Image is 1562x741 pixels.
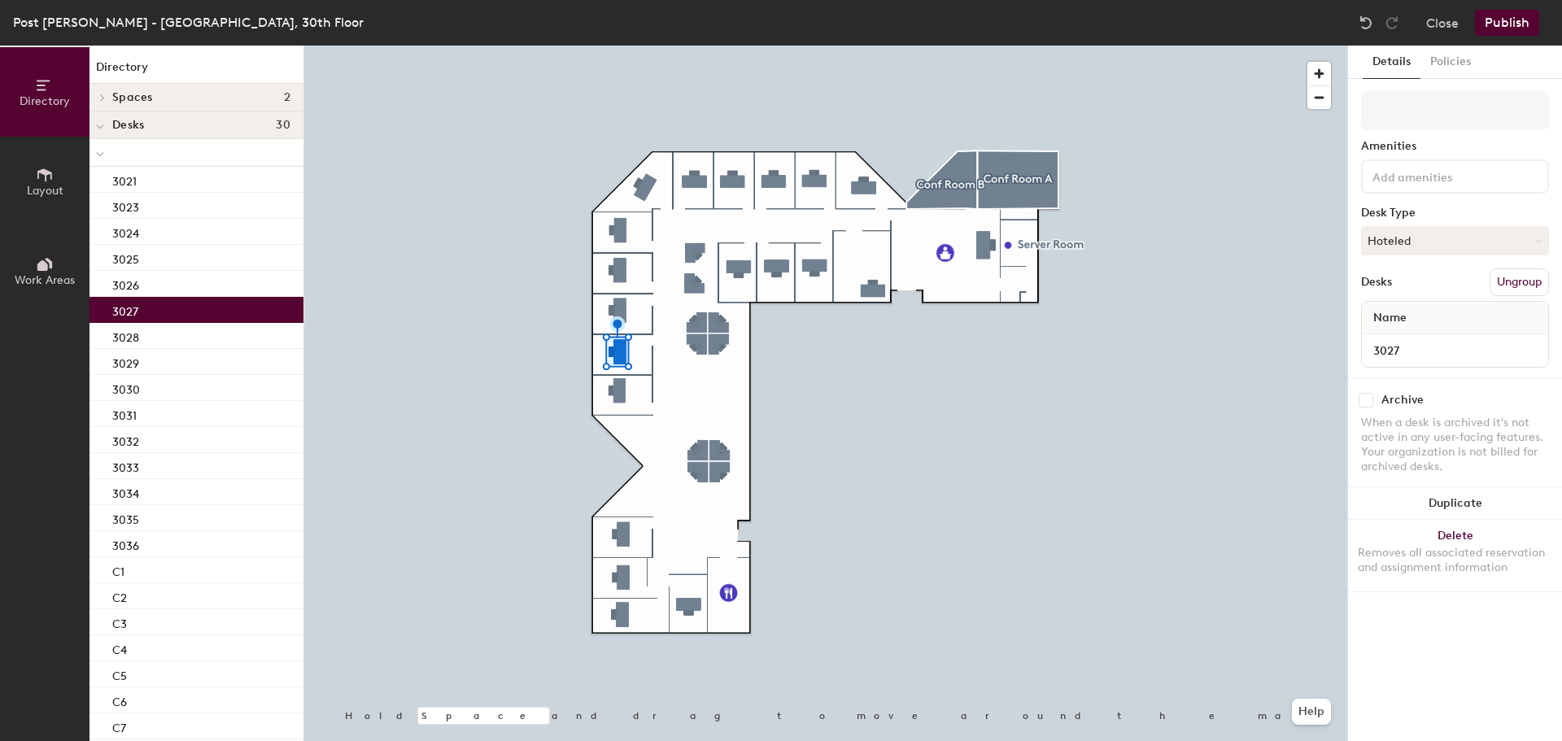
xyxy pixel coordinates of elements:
p: C5 [112,665,127,683]
p: 3023 [112,196,139,215]
p: 3034 [112,482,139,501]
p: 3032 [112,430,139,449]
p: 3021 [112,170,137,189]
p: C3 [112,612,127,631]
input: Add amenities [1369,166,1516,185]
p: 3025 [112,248,139,267]
button: Help [1292,699,1331,725]
p: 3031 [112,404,137,423]
p: 3027 [112,300,138,319]
button: Close [1426,10,1459,36]
button: Policies [1420,46,1481,79]
button: Ungroup [1490,268,1549,296]
p: 3033 [112,456,139,475]
p: 3035 [112,508,139,527]
div: Amenities [1361,140,1549,153]
p: 3026 [112,274,139,293]
span: Work Areas [15,273,75,287]
div: When a desk is archived it's not active in any user-facing features. Your organization is not bil... [1361,416,1549,474]
div: Desk Type [1361,207,1549,220]
p: 3028 [112,326,139,345]
p: 3036 [112,534,139,553]
span: Name [1365,303,1415,333]
p: C4 [112,639,127,657]
p: C1 [112,560,124,579]
span: 30 [276,119,290,132]
div: Desks [1361,276,1392,289]
p: C2 [112,586,127,605]
button: Duplicate [1348,487,1562,520]
span: 2 [284,91,290,104]
span: Desks [112,119,144,132]
p: C7 [112,717,126,735]
input: Unnamed desk [1365,339,1545,362]
div: Post [PERSON_NAME] - [GEOGRAPHIC_DATA], 30th Floor [13,12,364,33]
p: 3024 [112,222,139,241]
button: Publish [1475,10,1539,36]
img: Undo [1358,15,1374,31]
button: Hoteled [1361,226,1549,255]
img: Redo [1384,15,1400,31]
span: Layout [27,184,63,198]
p: C6 [112,691,127,709]
p: 3029 [112,352,139,371]
span: Directory [20,94,70,108]
button: Details [1363,46,1420,79]
span: Spaces [112,91,153,104]
div: Archive [1381,394,1424,407]
p: 3030 [112,378,140,397]
h1: Directory [89,59,303,84]
div: Removes all associated reservation and assignment information [1358,546,1552,575]
button: DeleteRemoves all associated reservation and assignment information [1348,520,1562,591]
